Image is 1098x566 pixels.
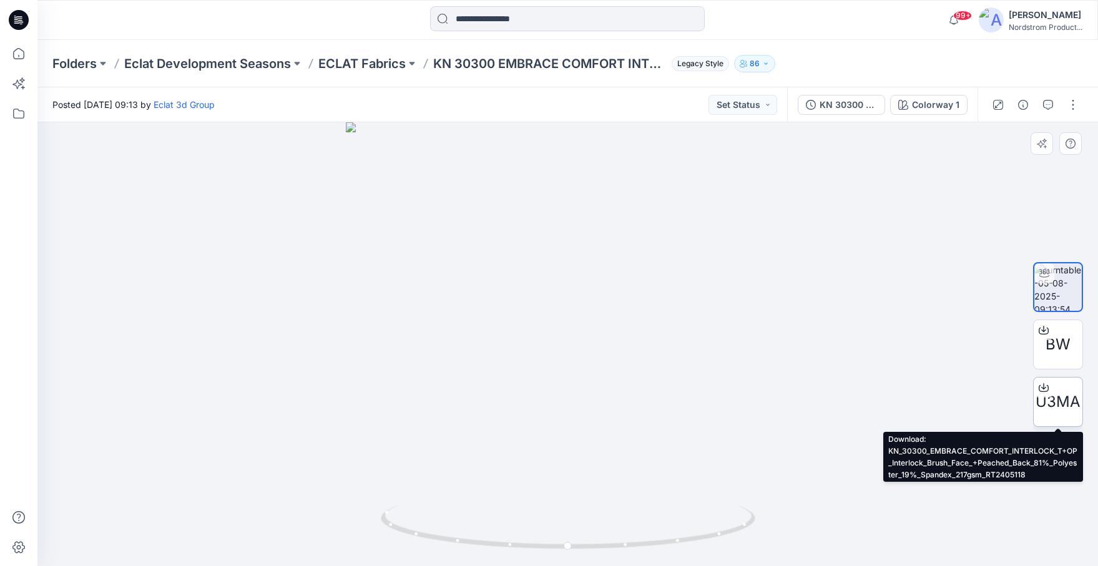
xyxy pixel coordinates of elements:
div: KN 30300 EMBRACE COMFORT INTERLOCK_T+OP Interlock Brush Face +Peached Back_81% Polyester 19% Span... [820,98,877,112]
span: U3MA [1036,391,1081,413]
p: 86 [750,57,760,71]
span: 99+ [953,11,972,21]
button: Legacy Style [667,55,729,72]
button: KN 30300 EMBRACE COMFORT INTERLOCK_T+OP Interlock Brush Face +Peached Back_81% Polyester 19% Span... [798,95,885,115]
button: Colorway 1 [890,95,968,115]
button: 86 [734,55,775,72]
span: BW [1046,333,1071,356]
button: Details [1013,95,1033,115]
a: ECLAT Fabrics [318,55,406,72]
div: Nordstrom Product... [1009,22,1082,32]
img: turntable-05-08-2025-09:13:54 [1034,263,1082,311]
span: Legacy Style [672,56,729,71]
a: Folders [52,55,97,72]
div: [PERSON_NAME] [1009,7,1082,22]
img: avatar [979,7,1004,32]
a: Eclat Development Seasons [124,55,291,72]
span: Posted [DATE] 09:13 by [52,98,215,111]
div: Colorway 1 [912,98,959,112]
p: KN 30300 EMBRACE COMFORT INTERLOCK_T+OP Interlock Brush Face +Peached Back_81% Polyester 19% Span... [433,55,667,72]
a: Eclat 3d Group [154,99,215,110]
